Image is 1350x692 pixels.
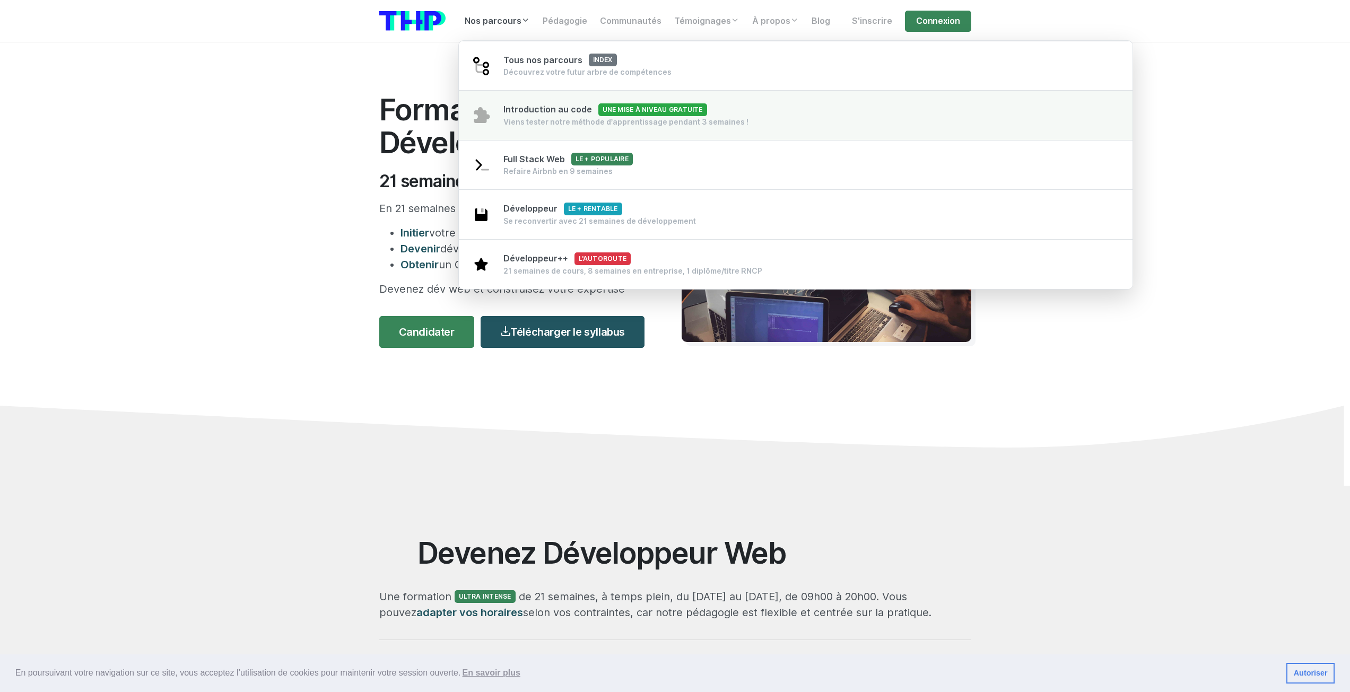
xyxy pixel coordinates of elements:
[503,55,617,65] span: Tous nos parcours
[746,11,805,32] a: À propos
[571,153,633,165] span: Le + populaire
[379,281,650,297] p: Devenez dév web et construisez votre expertise
[503,166,633,177] div: Refaire Airbnb en 9 semaines
[594,11,668,32] a: Communautés
[503,67,672,77] div: Découvrez votre futur arbre de compétences
[400,258,439,271] span: Obtenir
[460,665,522,681] a: learn more about cookies
[846,11,899,32] a: S'inscrire
[400,226,429,239] span: Initier
[472,56,491,75] img: git-4-38d7f056ac829478e83c2c2dd81de47b.svg
[574,252,631,265] span: L'autoroute
[379,200,650,216] p: En 21 semaines de formation intensive, vous pourrez :
[379,93,650,159] h1: Formation Développeur
[503,253,631,264] span: Développeur++
[15,665,1278,681] span: En poursuivant votre navigation sur ce site, vous acceptez l’utilisation de cookies pour mainteni...
[905,11,971,32] a: Connexion
[459,41,1133,91] a: Tous nos parcoursindex Découvrez votre futur arbre de compétences
[459,189,1133,240] a: DéveloppeurLe + rentable Se reconvertir avec 21 semaines de développement
[536,11,594,32] a: Pédagogie
[400,225,650,241] li: votre nouvelle carrière dans le digital
[417,537,933,570] h2: Devenez Développeur Web
[400,257,650,273] li: un CDI de Dév
[400,242,440,255] span: Devenir
[379,589,971,620] p: Une formation de 21 semaines, à temps plein, du [DATE] au [DATE], de 09h00 à 20h00. Vous pouvez s...
[472,106,491,125] img: puzzle-4bde4084d90f9635442e68fcf97b7805.svg
[459,90,1133,141] a: Introduction au codeUne mise à niveau gratuite Viens tester notre méthode d’apprentissage pendant...
[459,239,1133,289] a: Développeur++L'autoroute 21 semaines de cours, 8 semaines en entreprise, 1 diplôme/titre RNCP
[455,590,516,603] span: ultra intense
[503,154,633,164] span: Full Stack Web
[805,11,837,32] a: Blog
[1286,663,1335,684] a: dismiss cookie message
[472,255,491,274] img: star-1b1639e91352246008672c7d0108e8fd.svg
[598,103,707,116] span: Une mise à niveau gratuite
[668,11,746,32] a: Témoignages
[481,316,644,348] a: Télécharger le syllabus
[379,11,446,31] img: logo
[503,104,707,115] span: Introduction au code
[503,216,696,226] div: Se reconvertir avec 21 semaines de développement
[503,266,762,276] div: 21 semaines de cours, 8 semaines en entreprise, 1 diplôme/titre RNCP
[379,171,650,191] h2: 21 semaines intenses
[503,117,749,127] div: Viens tester notre méthode d’apprentissage pendant 3 semaines !
[503,204,622,214] span: Développeur
[589,54,617,66] span: index
[379,316,474,348] a: Candidater
[459,140,1133,190] a: Full Stack WebLe + populaire Refaire Airbnb en 9 semaines
[416,606,523,619] span: adapter vos horaires
[458,11,536,32] a: Nos parcours
[564,203,622,215] span: Le + rentable
[472,155,491,174] img: terminal-92af89cfa8d47c02adae11eb3e7f907c.svg
[400,241,650,257] li: dév web
[472,205,491,224] img: save-2003ce5719e3e880618d2f866ea23079.svg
